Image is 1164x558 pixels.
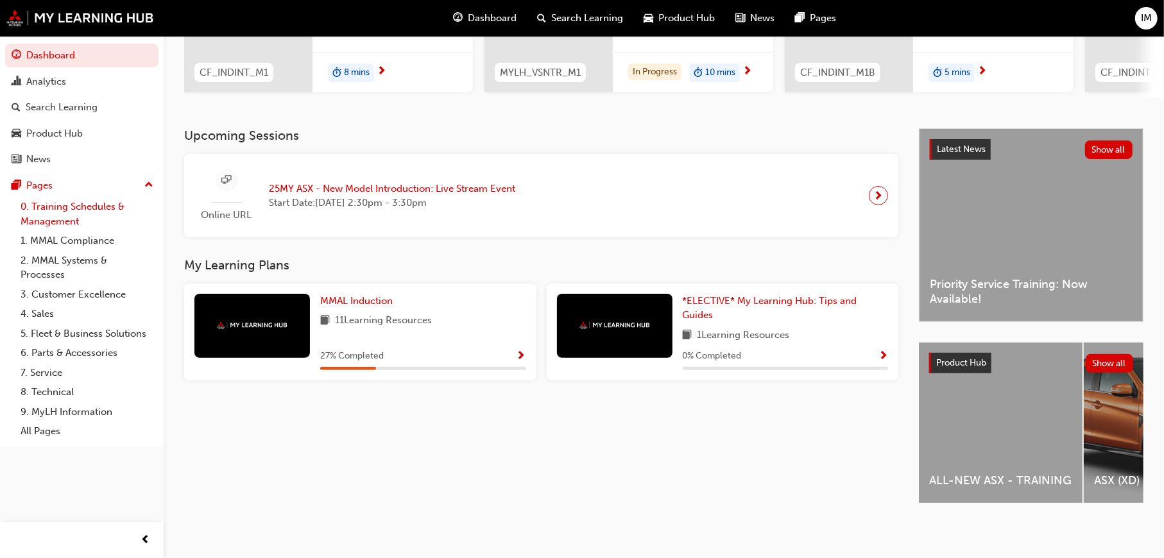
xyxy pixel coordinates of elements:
[12,180,21,192] span: pages-icon
[551,11,623,26] span: Search Learning
[184,258,898,273] h3: My Learning Plans
[537,10,546,26] span: search-icon
[320,349,384,364] span: 27 % Completed
[750,11,775,26] span: News
[517,348,526,364] button: Show Progress
[5,148,158,171] a: News
[443,5,527,31] a: guage-iconDashboard
[15,304,158,324] a: 4. Sales
[320,313,330,329] span: book-icon
[527,5,633,31] a: search-iconSearch Learning
[694,65,703,81] span: duration-icon
[698,328,790,344] span: 1 Learning Resources
[937,144,986,155] span: Latest News
[735,10,745,26] span: news-icon
[26,126,83,141] div: Product Hub
[1135,7,1158,30] button: IM
[933,65,942,81] span: duration-icon
[15,231,158,251] a: 1. MMAL Compliance
[929,353,1133,373] a: Product HubShow all
[930,277,1133,306] span: Priority Service Training: Now Available!
[15,421,158,441] a: All Pages
[194,208,259,223] span: Online URL
[874,187,884,205] span: next-icon
[705,65,735,80] span: 10 mins
[683,328,692,344] span: book-icon
[335,313,432,329] span: 11 Learning Resources
[5,70,158,94] a: Analytics
[500,65,581,80] span: MYLH_VSNTR_M1
[785,5,846,31] a: pages-iconPages
[919,128,1143,322] a: Latest NewsShow allPriority Service Training: Now Available!
[5,122,158,146] a: Product Hub
[184,128,898,143] h3: Upcoming Sessions
[878,348,888,364] button: Show Progress
[12,50,21,62] span: guage-icon
[800,65,875,80] span: CF_INDINT_M1B
[15,324,158,344] a: 5. Fleet & Business Solutions
[742,66,752,78] span: next-icon
[26,178,53,193] div: Pages
[26,74,66,89] div: Analytics
[977,66,987,78] span: next-icon
[579,321,650,330] img: mmal
[683,295,857,321] span: *ELECTIVE* My Learning Hub: Tips and Guides
[658,11,715,26] span: Product Hub
[628,63,681,81] div: In Progress
[945,65,970,80] span: 5 mins
[919,342,1083,503] a: ALL-NEW ASX - TRAINING
[1086,354,1134,373] button: Show all
[810,11,836,26] span: Pages
[1141,11,1152,26] span: IM
[6,10,154,26] img: mmal
[929,473,1072,488] span: ALL-NEW ASX - TRAINING
[15,197,158,231] a: 0. Training Schedules & Management
[332,65,341,81] span: duration-icon
[141,532,151,548] span: prev-icon
[633,5,725,31] a: car-iconProduct Hub
[468,11,517,26] span: Dashboard
[725,5,785,31] a: news-iconNews
[5,41,158,174] button: DashboardAnalyticsSearch LearningProduct HubNews
[12,154,21,165] span: news-icon
[320,294,398,309] a: MMAL Induction
[5,174,158,198] button: Pages
[222,173,232,189] span: sessionType_ONLINE_URL-icon
[683,349,742,364] span: 0 % Completed
[15,363,158,383] a: 7. Service
[217,321,287,330] img: mmal
[269,196,515,210] span: Start Date: [DATE] 2:30pm - 3:30pm
[5,44,158,67] a: Dashboard
[26,152,51,167] div: News
[194,164,888,228] a: Online URL25MY ASX - New Model Introduction: Live Stream EventStart Date:[DATE] 2:30pm - 3:30pm
[683,294,889,323] a: *ELECTIVE* My Learning Hub: Tips and Guides
[12,76,21,88] span: chart-icon
[453,10,463,26] span: guage-icon
[1085,140,1133,159] button: Show all
[377,66,386,78] span: next-icon
[200,65,268,80] span: CF_INDINT_M1
[5,96,158,119] a: Search Learning
[12,102,21,114] span: search-icon
[795,10,805,26] span: pages-icon
[144,177,153,194] span: up-icon
[878,351,888,362] span: Show Progress
[15,343,158,363] a: 6. Parts & Accessories
[644,10,653,26] span: car-icon
[15,402,158,422] a: 9. MyLH Information
[930,139,1133,160] a: Latest NewsShow all
[320,295,393,307] span: MMAL Induction
[517,351,526,362] span: Show Progress
[936,357,986,368] span: Product Hub
[344,65,370,80] span: 8 mins
[15,382,158,402] a: 8. Technical
[269,182,515,196] span: 25MY ASX - New Model Introduction: Live Stream Event
[12,128,21,140] span: car-icon
[15,285,158,305] a: 3. Customer Excellence
[26,100,98,115] div: Search Learning
[15,251,158,285] a: 2. MMAL Systems & Processes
